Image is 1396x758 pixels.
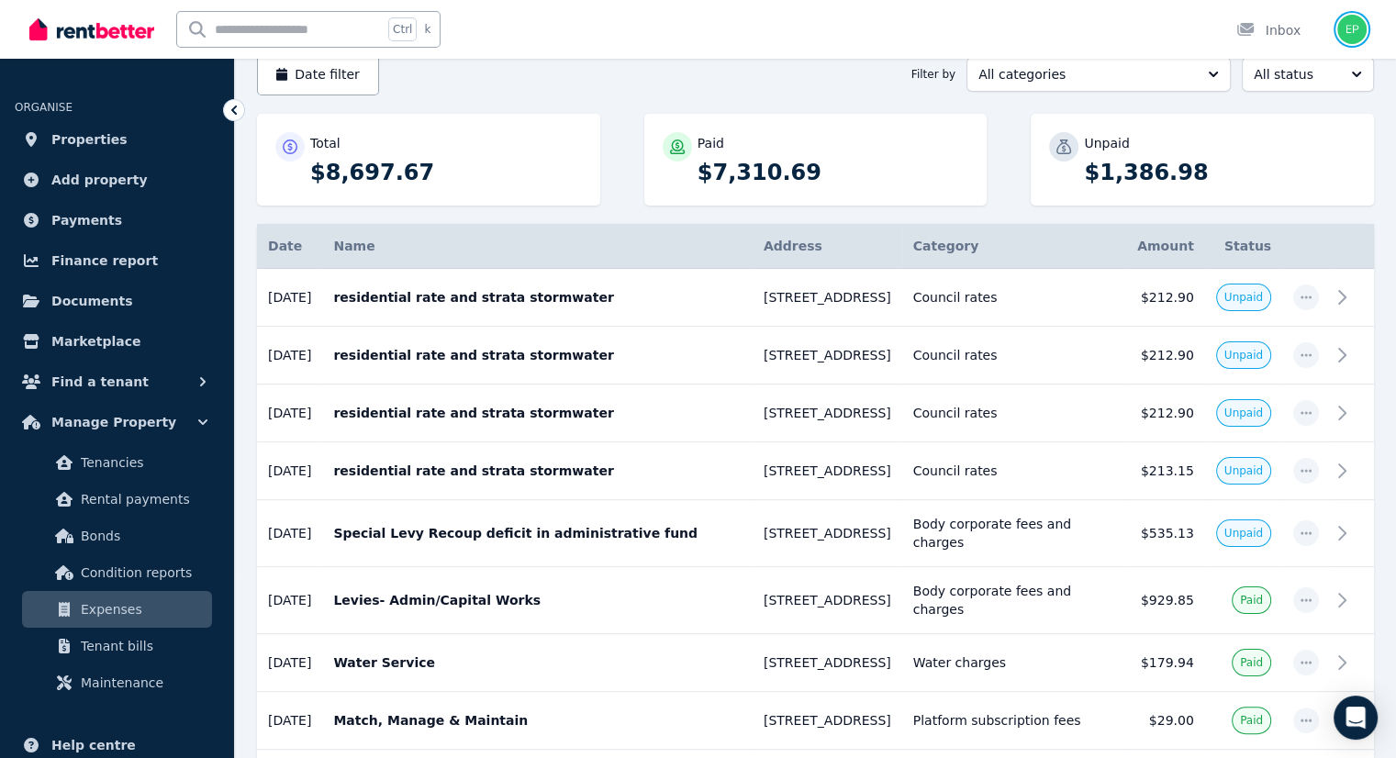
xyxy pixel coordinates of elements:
[257,53,379,95] button: Date filter
[51,169,148,191] span: Add property
[333,524,741,542] p: Special Levy Recoup deficit in administrative fund
[322,224,752,269] th: Name
[51,250,158,272] span: Finance report
[310,134,341,152] p: Total
[753,269,902,327] td: [STREET_ADDRESS]
[333,346,741,364] p: residential rate and strata stormwater
[15,283,219,319] a: Documents
[15,323,219,360] a: Marketplace
[15,363,219,400] button: Find a tenant
[902,692,1126,750] td: Platform subscription fees
[51,290,133,312] span: Documents
[902,224,1126,269] th: Category
[1126,385,1205,442] td: $212.90
[902,442,1126,500] td: Council rates
[257,224,322,269] th: Date
[257,385,322,442] td: [DATE]
[1126,442,1205,500] td: $213.15
[333,288,741,307] p: residential rate and strata stormwater
[1126,692,1205,750] td: $29.00
[911,67,955,82] span: Filter by
[424,22,430,37] span: k
[333,653,741,672] p: Water Service
[333,462,741,480] p: residential rate and strata stormwater
[51,734,136,756] span: Help centre
[902,500,1126,567] td: Body corporate fees and charges
[257,269,322,327] td: [DATE]
[15,404,219,440] button: Manage Property
[51,128,128,150] span: Properties
[753,500,902,567] td: [STREET_ADDRESS]
[1224,348,1263,362] span: Unpaid
[1240,593,1263,608] span: Paid
[1126,269,1205,327] td: $212.90
[698,158,969,187] p: $7,310.69
[902,567,1126,634] td: Body corporate fees and charges
[1337,15,1367,44] img: Earthgold Pty Ltd
[22,481,212,518] a: Rental payments
[15,202,219,239] a: Payments
[1240,713,1263,728] span: Paid
[1084,134,1129,152] p: Unpaid
[29,16,154,43] img: RentBetter
[51,209,122,231] span: Payments
[333,591,741,609] p: Levies- Admin/Capital Works
[81,562,205,584] span: Condition reports
[388,17,417,41] span: Ctrl
[15,101,73,114] span: ORGANISE
[81,598,205,620] span: Expenses
[753,442,902,500] td: [STREET_ADDRESS]
[310,158,582,187] p: $8,697.67
[978,65,1193,84] span: All categories
[81,635,205,657] span: Tenant bills
[902,327,1126,385] td: Council rates
[22,518,212,554] a: Bonds
[22,554,212,591] a: Condition reports
[333,404,741,422] p: residential rate and strata stormwater
[902,385,1126,442] td: Council rates
[753,567,902,634] td: [STREET_ADDRESS]
[1240,655,1263,670] span: Paid
[22,591,212,628] a: Expenses
[1224,526,1263,541] span: Unpaid
[22,444,212,481] a: Tenancies
[257,634,322,692] td: [DATE]
[753,692,902,750] td: [STREET_ADDRESS]
[1126,634,1205,692] td: $179.94
[22,628,212,664] a: Tenant bills
[902,634,1126,692] td: Water charges
[15,121,219,158] a: Properties
[1126,327,1205,385] td: $212.90
[753,634,902,692] td: [STREET_ADDRESS]
[15,162,219,198] a: Add property
[51,411,176,433] span: Manage Property
[257,692,322,750] td: [DATE]
[902,269,1126,327] td: Council rates
[753,385,902,442] td: [STREET_ADDRESS]
[698,134,724,152] p: Paid
[1205,224,1282,269] th: Status
[51,371,149,393] span: Find a tenant
[257,500,322,567] td: [DATE]
[1126,500,1205,567] td: $535.13
[257,567,322,634] td: [DATE]
[22,664,212,701] a: Maintenance
[81,525,205,547] span: Bonds
[333,711,741,730] p: Match, Manage & Maintain
[81,488,205,510] span: Rental payments
[1224,290,1263,305] span: Unpaid
[1254,65,1336,84] span: All status
[81,672,205,694] span: Maintenance
[1236,21,1301,39] div: Inbox
[81,451,205,474] span: Tenancies
[1126,567,1205,634] td: $929.85
[257,327,322,385] td: [DATE]
[1224,463,1263,478] span: Unpaid
[753,327,902,385] td: [STREET_ADDRESS]
[1334,696,1378,740] div: Open Intercom Messenger
[1224,406,1263,420] span: Unpaid
[15,242,219,279] a: Finance report
[966,57,1231,92] button: All categories
[51,330,140,352] span: Marketplace
[257,442,322,500] td: [DATE]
